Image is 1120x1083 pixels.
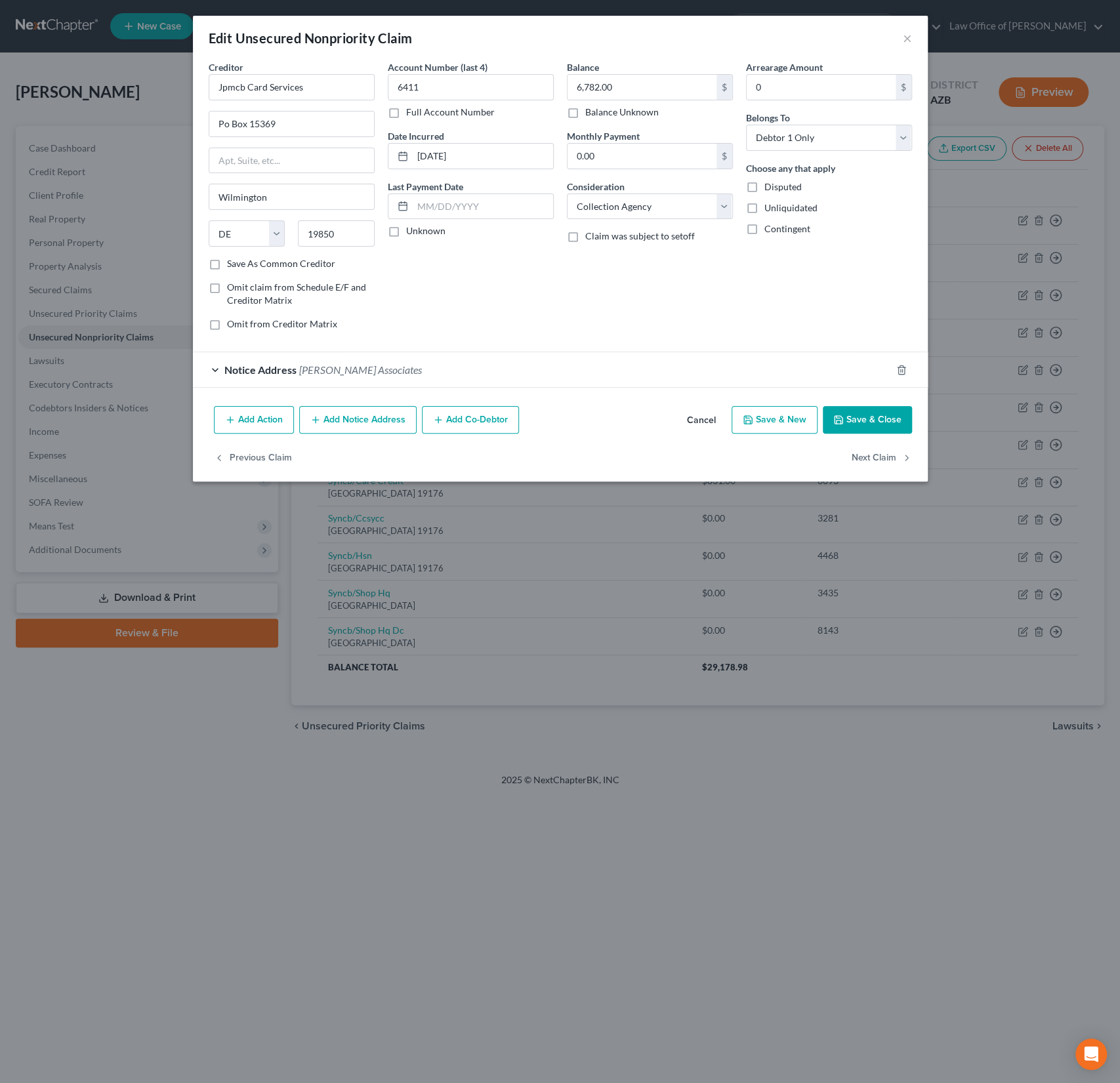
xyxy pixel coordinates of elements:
div: $ [716,75,732,100]
span: Unliquidated [764,202,818,213]
div: $ [716,144,732,169]
span: Disputed [764,181,802,192]
span: Creditor [209,62,243,73]
button: Next Claim [852,444,912,472]
label: Consideration [567,180,625,194]
button: Save & Close [823,406,912,434]
button: Add Notice Address [299,406,417,434]
button: Previous Claim [214,444,292,472]
label: Account Number (last 4) [388,60,487,74]
input: MM/DD/YYYY [413,144,553,169]
button: × [903,30,912,46]
span: [PERSON_NAME] Associates [299,363,422,376]
input: 0.00 [747,75,896,100]
span: Omit claim from Schedule E/F and Creditor Matrix [227,281,366,306]
label: Arrearage Amount [746,60,823,74]
span: Claim was subject to setoff [585,230,695,241]
label: Date Incurred [388,129,444,143]
input: MM/DD/YYYY [413,194,553,219]
span: Omit from Creditor Matrix [227,318,337,329]
label: Save As Common Creditor [227,257,335,270]
label: Balance Unknown [585,106,659,119]
input: 0.00 [568,75,716,100]
div: Edit Unsecured Nonpriority Claim [209,29,413,47]
label: Full Account Number [406,106,495,119]
label: Balance [567,60,599,74]
button: Save & New [732,406,818,434]
span: Notice Address [224,363,297,376]
div: $ [896,75,911,100]
input: Enter zip... [298,220,375,247]
div: Open Intercom Messenger [1075,1038,1107,1070]
input: XXXX [388,74,554,100]
span: Belongs To [746,112,790,123]
button: Cancel [676,407,726,434]
input: Search creditor by name... [209,74,375,100]
input: Apt, Suite, etc... [209,148,374,173]
label: Last Payment Date [388,180,463,194]
span: Contingent [764,223,810,234]
input: 0.00 [568,144,716,169]
label: Choose any that apply [746,161,835,175]
button: Add Action [214,406,294,434]
input: Enter address... [209,112,374,136]
label: Monthly Payment [567,129,640,143]
label: Unknown [406,224,446,237]
button: Add Co-Debtor [422,406,519,434]
input: Enter city... [209,184,374,209]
